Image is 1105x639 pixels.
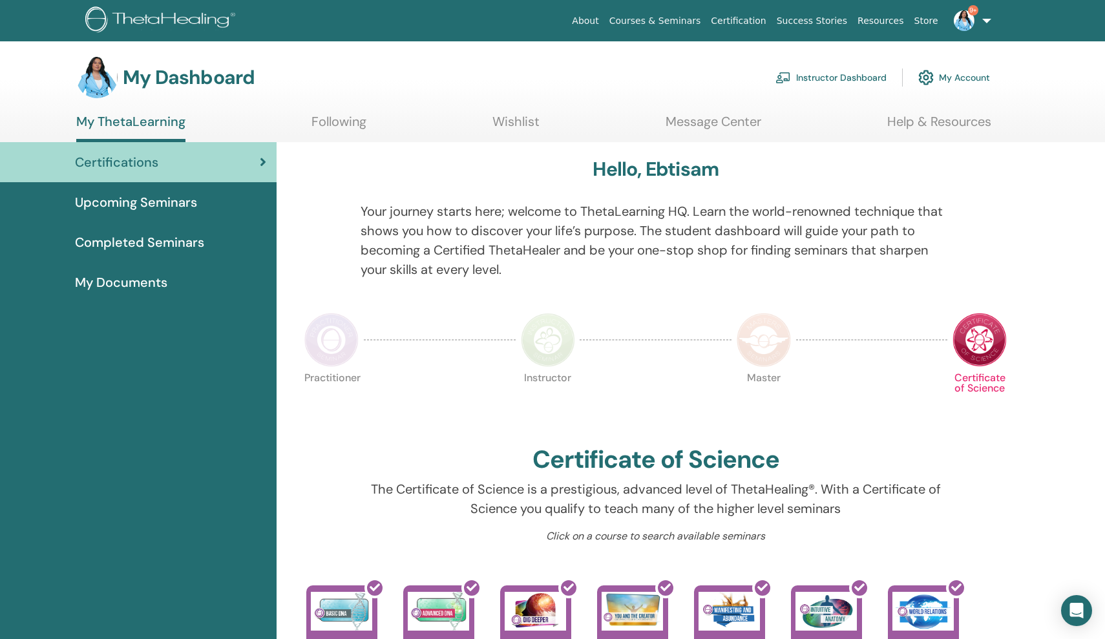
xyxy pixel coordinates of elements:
a: Message Center [666,114,761,139]
img: Manifesting and Abundance [699,592,760,631]
h2: Certificate of Science [532,445,779,475]
h3: My Dashboard [123,66,255,89]
span: Upcoming Seminars [75,193,197,212]
a: Success Stories [772,9,852,33]
img: Basic DNA [311,592,372,631]
img: cog.svg [918,67,934,89]
a: Certification [706,9,771,33]
img: Advanced DNA [408,592,469,631]
p: Master [737,373,791,427]
p: The Certificate of Science is a prestigious, advanced level of ThetaHealing®. With a Certificate ... [361,479,951,518]
img: World Relations [892,592,954,631]
p: Instructor [521,373,575,427]
img: Instructor [521,313,575,367]
img: chalkboard-teacher.svg [775,72,791,83]
img: Certificate of Science [952,313,1007,367]
p: Certificate of Science [952,373,1007,427]
a: Courses & Seminars [604,9,706,33]
a: My ThetaLearning [76,114,185,142]
p: Your journey starts here; welcome to ThetaLearning HQ. Learn the world-renowned technique that sh... [361,202,951,279]
h3: Hello, Ebtisam [593,158,719,181]
img: You and the Creator [602,592,663,627]
a: About [567,9,604,33]
span: Completed Seminars [75,233,204,252]
a: Help & Resources [887,114,991,139]
img: Master [737,313,791,367]
img: Practitioner [304,313,359,367]
p: Practitioner [304,373,359,427]
p: Click on a course to search available seminars [361,529,951,544]
img: default.jpg [954,10,974,31]
img: Dig Deeper [505,592,566,631]
span: My Documents [75,273,167,292]
a: Following [311,114,366,139]
a: Instructor Dashboard [775,63,887,92]
img: default.jpg [76,57,118,98]
span: 9+ [968,5,978,16]
span: Certifications [75,152,158,172]
a: Store [909,9,943,33]
a: Wishlist [492,114,540,139]
img: Intuitive Anatomy [795,592,857,631]
img: logo.png [85,6,240,36]
a: My Account [918,63,990,92]
a: Resources [852,9,909,33]
div: Open Intercom Messenger [1061,595,1092,626]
